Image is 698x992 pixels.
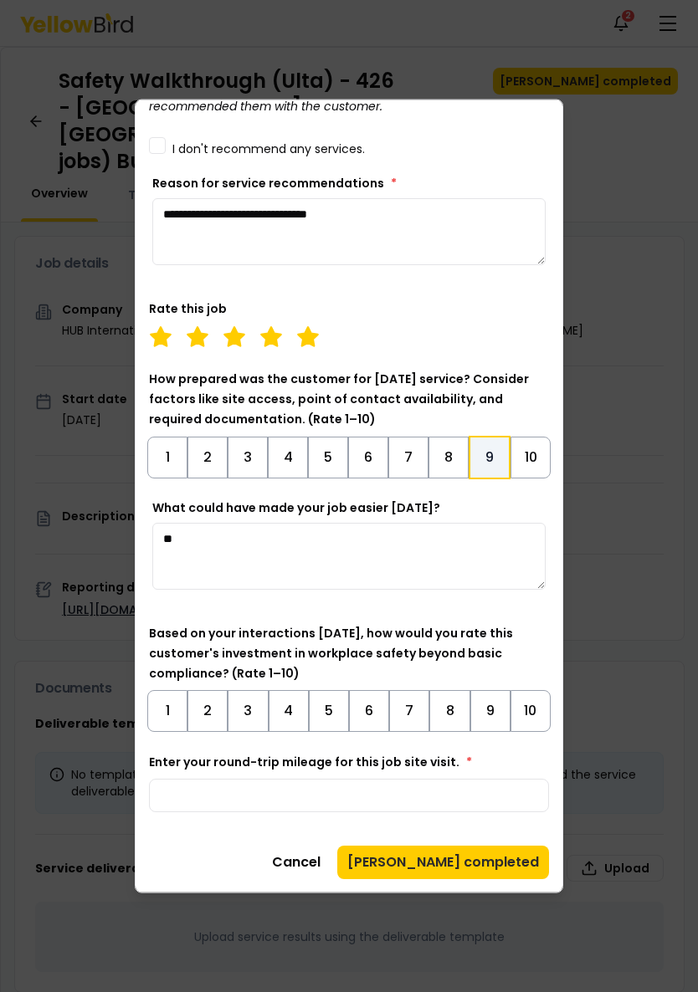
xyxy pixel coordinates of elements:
[388,437,429,478] button: Toggle 7
[469,436,511,479] button: Toggle 9
[147,437,187,478] button: Toggle 1
[429,437,469,478] button: Toggle 8
[268,437,308,478] button: Toggle 4
[147,690,187,732] button: Toggle 1
[149,300,227,317] label: Rate this job
[429,690,470,732] button: Toggle 8
[309,690,349,732] button: Toggle 5
[470,690,511,732] button: Toggle 9
[228,437,268,478] button: Toggle 3
[228,690,268,732] button: Toggle 3
[262,846,331,879] button: Cancel
[172,143,365,155] label: I don't recommend any services.
[149,754,472,770] label: Enter your round-trip mileage for this job site visit.
[149,625,513,682] label: Based on your interactions [DATE], how would you rate this customer's investment in workplace saf...
[308,437,348,478] button: Toggle 5
[152,499,440,516] label: What could have made your job easier [DATE]?
[149,371,529,427] label: How prepared was the customer for [DATE] service? Consider factors like site access, point of con...
[349,690,389,732] button: Toggle 6
[511,690,551,732] button: Toggle 10
[149,78,461,115] i: We’ll share your recommended services and why you recommended them with the customer.
[337,846,549,879] button: [PERSON_NAME] completed
[187,437,228,478] button: Toggle 2
[152,175,397,192] label: Reason for service recommendations
[348,437,388,478] button: Toggle 6
[511,437,551,478] button: Toggle 10
[187,690,228,732] button: Toggle 2
[269,690,309,732] button: Toggle 4
[389,690,429,732] button: Toggle 7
